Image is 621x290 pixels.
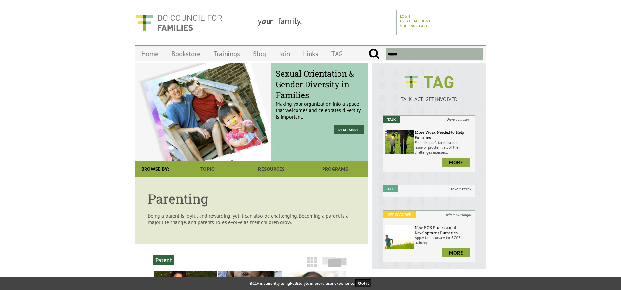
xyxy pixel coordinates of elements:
a: more [442,248,470,257]
img: grid-icon.png [307,257,317,267]
a: Shopping Cart [400,23,428,28]
input: Submit [368,48,380,60]
a: Bookstore [165,46,207,61]
p: Apply for a bursary for BCCF trainings [415,235,473,245]
a: Blog [246,46,272,61]
a: Login [400,14,410,19]
a: TAG [325,46,349,61]
a: Read More [334,125,364,134]
a: Programs [303,161,367,177]
button: Got it [355,279,372,287]
div: y family. [253,10,397,35]
h6: More Work Needed to Help Families [415,130,473,140]
a: Join [272,46,297,61]
p: TALK ACT GET INVOLVED [383,96,475,102]
a: Fullstory [290,281,306,286]
img: BCCF's TAG Logo [400,70,458,95]
a: Create Account [400,19,431,23]
em: Talk [383,116,400,123]
i: share your story [443,116,475,123]
em: Get Involved [383,211,416,218]
i: take a survey [447,185,475,192]
a: Slide View [320,260,349,270]
a: more [442,158,470,167]
img: BC Council for FAMILIES [135,10,223,35]
a: Home [135,46,165,61]
a: Trainings [207,46,246,61]
img: slide-icon.png [322,257,347,267]
p: Families don’t face just one issue or problem; all of their challenges intersect. [415,140,473,155]
div: Browse By: [135,161,175,177]
a: Grid View [305,260,319,270]
a: Links [297,46,325,61]
h1: Parenting [148,190,355,207]
a: TALK ACT GET INVOLVED [383,89,475,102]
p: Being a parent is joyful and rewarding, yet it can also be challenging. Becoming a parent is a ma... [148,212,355,225]
a: Resources [239,161,303,177]
h2: Parent [153,255,174,265]
strong: our [262,16,278,26]
h6: New ECE Professional Development Bursaries [415,225,473,235]
em: Act [383,185,398,192]
a: Topic [175,161,239,177]
span: Sexual Orientation & Gender Diversity in Families [276,68,364,100]
i: join a campaign [442,211,475,218]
